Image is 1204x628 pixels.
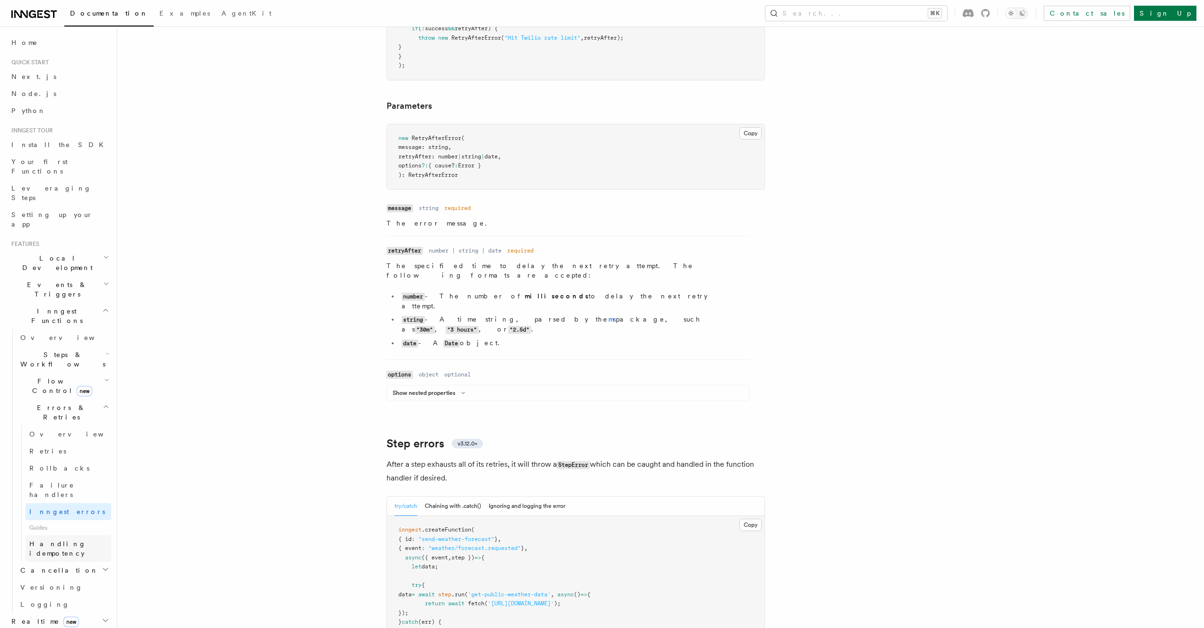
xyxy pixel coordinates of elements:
span: success [425,25,448,32]
div: Errors & Retries [17,426,111,562]
span: ( [501,35,504,41]
a: Home [8,34,111,51]
button: Local Development [8,250,111,276]
span: Rollbacks [29,464,89,472]
code: Date [443,340,460,348]
span: retryAfter: number [398,153,458,160]
code: message [387,204,413,212]
span: : [412,536,415,542]
a: Step errorsv3.12.0+ [387,437,483,450]
a: Contact sales [1044,6,1130,21]
a: Python [8,102,111,119]
span: async [405,554,422,561]
kbd: ⌘K [928,9,941,18]
dd: required [444,204,471,212]
span: , [448,554,451,561]
span: fetch [468,600,484,607]
span: { [587,591,590,598]
p: After a step exhausts all of its retries, it will throw a which can be caught and handled in the ... [387,458,765,485]
a: Examples [154,3,216,26]
a: Overview [17,329,111,346]
li: - A time string, parsed by the package, such as , , or . [399,314,750,334]
span: ( [484,600,488,607]
li: - The number of to delay the next retry attempt. [399,291,750,311]
span: ({ event [422,554,448,561]
span: .createFunction [422,526,471,533]
a: Setting up your app [8,206,111,233]
span: v3.12.0+ [457,440,477,447]
span: Local Development [8,253,103,272]
a: Logging [17,596,111,613]
span: let [412,563,422,570]
a: Sign Up [1134,6,1196,21]
span: ( [471,526,475,533]
span: retryAfter) { [455,25,498,32]
span: , [551,591,554,598]
button: Steps & Workflows [17,346,111,373]
span: 'get-public-weather-data' [468,591,551,598]
span: ( [465,591,468,598]
strong: milliseconds [525,292,589,300]
span: Retries [29,447,66,455]
span: Inngest tour [8,127,53,134]
span: Quick start [8,59,49,66]
span: "weather/forecast.requested" [428,545,521,551]
span: Guides [26,520,111,535]
dd: number | string | date [429,247,501,254]
button: Flow Controlnew [17,373,111,399]
span: Documentation [70,9,148,17]
span: RetryAfterError [412,135,461,141]
span: { event [398,545,422,551]
span: data; [422,563,438,570]
span: Next.js [11,73,56,80]
span: "Hit Twilio rate limit" [504,35,580,41]
span: (err) { [418,619,441,625]
code: retryAfter [387,247,423,255]
span: }); [398,610,408,616]
span: ); [554,600,561,607]
button: Copy [739,519,762,531]
span: new [398,135,408,141]
span: { [481,554,484,561]
div: Inngest Functions [8,329,111,613]
span: } [494,536,498,542]
code: "2.5d" [508,326,531,334]
span: ( [461,135,465,141]
span: Home [11,38,38,47]
span: , [580,35,584,41]
a: Retries [26,443,111,460]
button: Inngest Functions [8,303,111,329]
button: Toggle dark mode [1005,8,1028,19]
span: try [412,582,422,588]
span: Logging [20,601,70,608]
span: ! [422,25,425,32]
span: AgentKit [221,9,272,17]
span: Versioning [20,584,83,591]
span: Failure handlers [29,481,74,498]
span: Handling idempotency [29,540,86,557]
code: "30m" [415,326,435,334]
span: options [398,162,422,169]
button: Search...⌘K [765,6,947,21]
span: } [521,545,524,551]
span: .run [451,591,465,598]
button: Show nested properties [393,389,469,397]
span: } [398,44,402,50]
span: => [580,591,587,598]
a: Your first Functions [8,153,111,180]
code: string [402,316,425,324]
a: Inngest errors [26,503,111,520]
span: Your first Functions [11,158,68,175]
span: => [475,554,481,561]
a: Overview [26,426,111,443]
p: The specified time to delay the next retry attempt. The following formats are accepted: [387,261,750,280]
span: ): RetryAfterError [398,172,458,178]
a: Leveraging Steps [8,180,111,206]
span: () [574,591,580,598]
span: ?: [422,162,428,169]
span: | [458,153,461,160]
span: Flow Control [17,376,104,395]
span: Features [8,240,39,248]
span: { cause? [428,162,455,169]
span: throw [418,35,435,41]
